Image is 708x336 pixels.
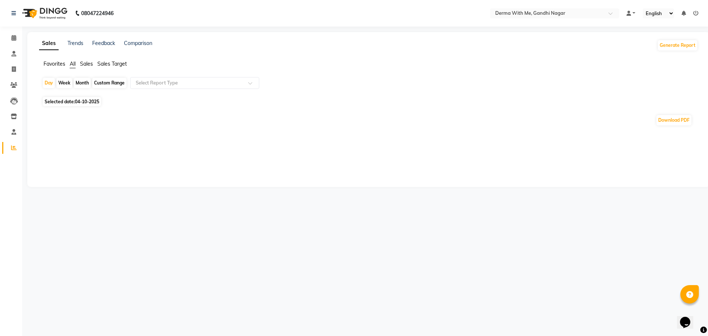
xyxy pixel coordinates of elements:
span: Favorites [44,60,65,67]
div: Month [74,78,91,88]
iframe: chat widget [677,306,701,329]
div: Custom Range [92,78,126,88]
span: Sales Target [97,60,127,67]
span: 04-10-2025 [75,99,99,104]
button: Generate Report [658,40,697,51]
a: Trends [67,40,83,46]
div: Day [43,78,55,88]
img: logo [19,3,69,24]
span: Sales [80,60,93,67]
div: Week [56,78,72,88]
span: Selected date: [43,97,101,106]
a: Comparison [124,40,152,46]
span: All [70,60,76,67]
a: Sales [39,37,59,50]
a: Feedback [92,40,115,46]
b: 08047224946 [81,3,114,24]
button: Download PDF [656,115,691,125]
